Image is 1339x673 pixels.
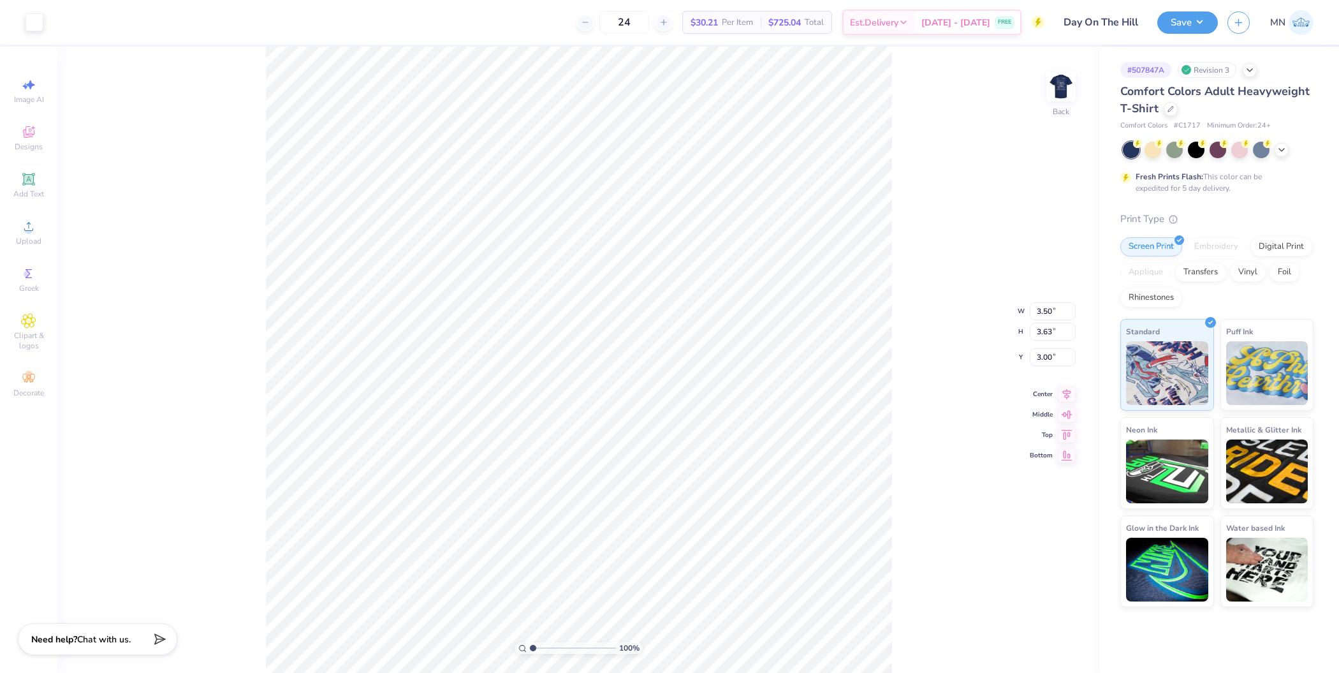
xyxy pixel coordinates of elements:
[1120,263,1171,282] div: Applique
[998,18,1011,27] span: FREE
[691,16,718,29] span: $30.21
[1174,121,1201,131] span: # C1717
[1053,106,1069,117] div: Back
[768,16,801,29] span: $725.04
[1226,325,1253,338] span: Puff Ink
[1120,121,1167,131] span: Comfort Colors
[1120,288,1182,307] div: Rhinestones
[19,283,39,293] span: Greek
[1289,10,1313,35] img: Mark Navarro
[77,633,131,646] span: Chat with us.
[1126,423,1157,436] span: Neon Ink
[1048,74,1074,100] img: Back
[1157,11,1218,34] button: Save
[1120,62,1171,78] div: # 507847A
[1207,121,1271,131] span: Minimum Order: 24 +
[1136,172,1203,182] strong: Fresh Prints Flash:
[15,142,43,152] span: Designs
[6,330,51,351] span: Clipart & logos
[619,642,640,654] span: 100 %
[1226,341,1308,405] img: Puff Ink
[1269,263,1299,282] div: Foil
[14,94,44,105] span: Image AI
[599,11,649,34] input: – –
[1120,212,1313,226] div: Print Type
[1030,451,1053,460] span: Bottom
[1178,62,1236,78] div: Revision 3
[1030,431,1053,440] span: Top
[31,633,77,646] strong: Need help?
[1030,410,1053,419] span: Middle
[1270,10,1313,35] a: MN
[1120,84,1310,116] span: Comfort Colors Adult Heavyweight T-Shirt
[1226,423,1301,436] span: Metallic & Glitter Ink
[1120,237,1182,256] div: Screen Print
[1250,237,1312,256] div: Digital Print
[1126,341,1208,405] img: Standard
[1226,538,1308,602] img: Water based Ink
[1126,521,1199,535] span: Glow in the Dark Ink
[13,388,44,398] span: Decorate
[1054,10,1148,35] input: Untitled Design
[1126,538,1208,602] img: Glow in the Dark Ink
[1226,440,1308,503] img: Metallic & Glitter Ink
[921,16,990,29] span: [DATE] - [DATE]
[1126,440,1208,503] img: Neon Ink
[1136,171,1292,194] div: This color can be expedited for 5 day delivery.
[1230,263,1266,282] div: Vinyl
[16,236,41,246] span: Upload
[13,189,44,199] span: Add Text
[1270,15,1285,30] span: MN
[1175,263,1226,282] div: Transfers
[1030,390,1053,399] span: Center
[722,16,753,29] span: Per Item
[850,16,898,29] span: Est. Delivery
[1226,521,1285,535] span: Water based Ink
[805,16,824,29] span: Total
[1126,325,1160,338] span: Standard
[1186,237,1247,256] div: Embroidery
